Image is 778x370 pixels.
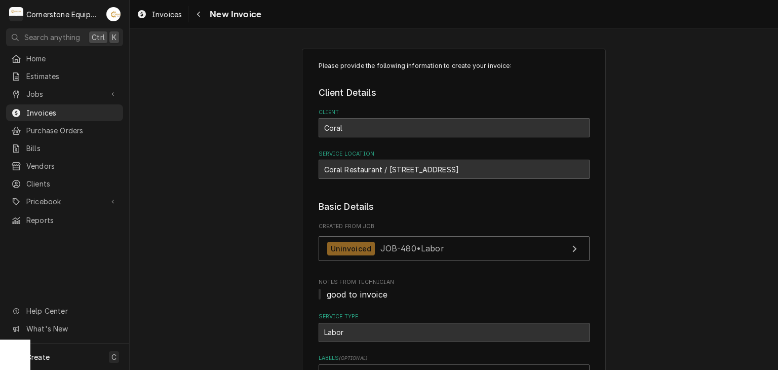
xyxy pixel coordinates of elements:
[319,278,590,286] span: Notes From Technician
[26,353,50,361] span: Create
[26,107,118,118] span: Invoices
[319,160,590,179] div: Coral Restaurant / 654 S Main St, Greenville, SC 29601
[24,32,80,43] span: Search anything
[380,243,444,253] span: JOB-480 • Labor
[319,108,590,137] div: Client
[6,193,123,210] a: Go to Pricebook
[9,7,23,21] div: C
[6,175,123,192] a: Clients
[319,223,590,231] span: Created From Job
[6,104,123,121] a: Invoices
[6,320,123,337] a: Go to What's New
[319,61,590,70] p: Please provide the following information to create your invoice:
[9,7,23,21] div: Cornerstone Equipment Repair, LLC's Avatar
[319,86,590,99] legend: Client Details
[26,306,117,316] span: Help Center
[6,212,123,229] a: Reports
[319,236,590,261] a: View Job
[26,71,118,82] span: Estimates
[6,68,123,85] a: Estimates
[26,125,118,136] span: Purchase Orders
[339,355,367,361] span: ( optional )
[319,313,590,321] label: Service Type
[319,313,590,342] div: Service Type
[26,143,118,154] span: Bills
[6,158,123,174] a: Vendors
[111,352,116,362] span: C
[26,323,117,334] span: What's New
[207,8,261,21] span: New Invoice
[327,289,387,300] span: good to invoice
[319,278,590,300] div: Notes From Technician
[6,50,123,67] a: Home
[106,7,121,21] div: Andrew Buigues's Avatar
[6,86,123,102] a: Go to Jobs
[319,150,590,179] div: Service Location
[26,161,118,171] span: Vendors
[26,53,118,64] span: Home
[6,122,123,139] a: Purchase Orders
[26,9,101,20] div: Cornerstone Equipment Repair, LLC
[133,6,186,23] a: Invoices
[319,354,590,362] label: Labels
[319,150,590,158] label: Service Location
[26,215,118,226] span: Reports
[26,178,118,189] span: Clients
[6,28,123,46] button: Search anythingCtrlK
[319,288,590,301] span: Notes From Technician
[112,32,116,43] span: K
[6,303,123,319] a: Go to Help Center
[106,7,121,21] div: AB
[26,196,103,207] span: Pricebook
[319,108,590,117] label: Client
[92,32,105,43] span: Ctrl
[26,89,103,99] span: Jobs
[319,200,590,213] legend: Basic Details
[319,323,590,342] div: Labor
[152,9,182,20] span: Invoices
[319,118,590,137] div: Coral
[319,223,590,266] div: Created From Job
[190,6,207,22] button: Navigate back
[6,140,123,157] a: Bills
[327,242,375,255] div: Uninvoiced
